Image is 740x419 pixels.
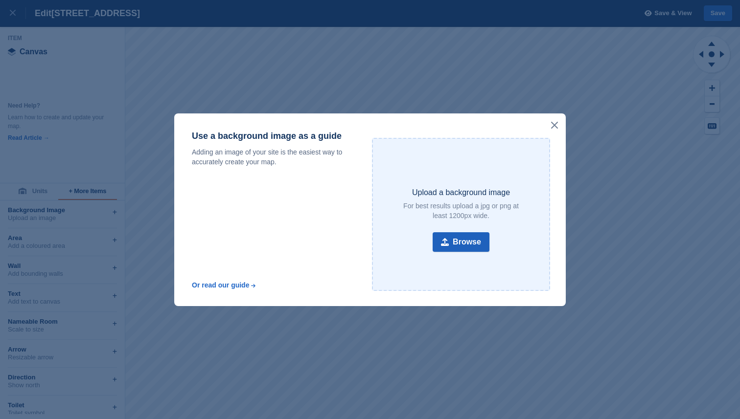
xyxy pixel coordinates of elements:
p: Upload a background image [412,188,510,197]
button: Browse [433,232,489,252]
p: Adding an image of your site is the easiest way to accurately create your map. [192,147,354,167]
p: For best results upload a jpg or png at least 1200px wide. [400,201,522,221]
a: Or read our guide [192,281,256,289]
p: Use a background image as a guide [192,131,354,141]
